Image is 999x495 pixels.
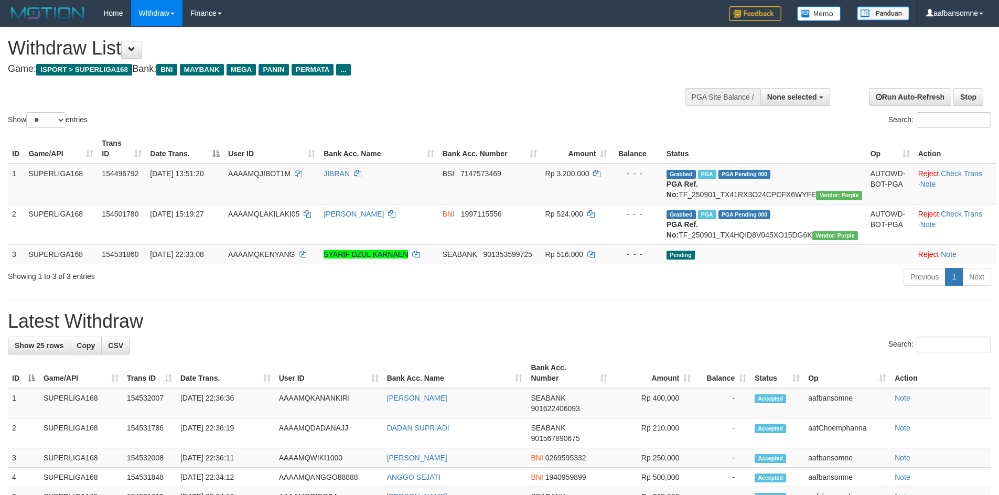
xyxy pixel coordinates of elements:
[888,337,991,352] label: Search:
[667,220,698,239] b: PGA Ref. No:
[123,468,176,487] td: 154531848
[611,358,695,388] th: Amount: activate to sort column ascending
[8,64,656,74] h4: Game: Bank:
[616,168,658,179] div: - - -
[176,468,275,487] td: [DATE] 22:34:12
[123,448,176,468] td: 154532008
[918,250,939,259] a: Reject
[336,64,350,76] span: ...
[259,64,288,76] span: PANIN
[275,448,383,468] td: AAAAMQWIKI1000
[26,112,66,128] select: Showentries
[483,250,532,259] span: Copy 901353599725 to clipboard
[698,210,716,219] span: Marked by aafsoycanthlai
[920,220,936,229] a: Note
[176,448,275,468] td: [DATE] 22:36:11
[531,473,543,481] span: BNI
[695,358,750,388] th: Balance: activate to sort column ascending
[611,468,695,487] td: Rp 500,000
[39,448,123,468] td: SUPERLIGA168
[545,250,583,259] span: Rp 516.000
[39,418,123,448] td: SUPERLIGA168
[24,134,98,164] th: Game/API: activate to sort column ascending
[718,170,771,179] span: PGA Pending
[108,341,123,350] span: CSV
[869,88,951,106] a: Run Auto-Refresh
[8,388,39,418] td: 1
[8,5,88,21] img: MOTION_logo.png
[8,134,24,164] th: ID
[662,134,866,164] th: Status
[816,191,862,200] span: Vendor URL: https://trx4.1velocity.biz
[917,112,991,128] input: Search:
[729,6,781,21] img: Feedback.jpg
[804,468,890,487] td: aafbansomne
[77,341,95,350] span: Copy
[324,210,384,218] a: [PERSON_NAME]
[920,180,936,188] a: Note
[895,424,910,432] a: Note
[857,6,909,20] img: panduan.png
[616,209,658,219] div: - - -
[228,210,299,218] span: AAAAMQLAKILAKI05
[8,244,24,264] td: 3
[895,454,910,462] a: Note
[914,134,996,164] th: Action
[275,358,383,388] th: User ID: activate to sort column ascending
[123,358,176,388] th: Trans ID: activate to sort column ascending
[36,64,132,76] span: ISPORT > SUPERLIGA168
[718,210,771,219] span: PGA Pending
[324,250,408,259] a: SYARIF DZUL KARNAEN
[755,394,786,403] span: Accepted
[228,169,291,178] span: AAAAMQJIBOT1M
[150,169,203,178] span: [DATE] 13:51:20
[8,358,39,388] th: ID: activate to sort column descending
[531,404,579,413] span: Copy 901622406093 to clipboard
[24,244,98,264] td: SUPERLIGA168
[102,210,138,218] span: 154501780
[904,268,946,286] a: Previous
[8,448,39,468] td: 3
[767,93,817,101] span: None selected
[804,388,890,418] td: aafbansomne
[941,250,957,259] a: Note
[531,394,565,402] span: SEABANK
[146,134,224,164] th: Date Trans.: activate to sort column descending
[804,448,890,468] td: aafbansomne
[102,169,138,178] span: 154496792
[941,169,982,178] a: Check Trans
[227,64,256,76] span: MEGA
[695,468,750,487] td: -
[611,388,695,418] td: Rp 400,000
[812,231,858,240] span: Vendor URL: https://trx4.1velocity.biz
[319,134,438,164] th: Bank Acc. Name: activate to sort column ascending
[460,169,501,178] span: Copy 7147573469 to clipboard
[98,134,146,164] th: Trans ID: activate to sort column ascending
[39,468,123,487] td: SUPERLIGA168
[531,454,543,462] span: BNI
[755,424,786,433] span: Accepted
[387,473,441,481] a: ANGGO SEJATI
[527,358,611,388] th: Bank Acc. Number: activate to sort column ascending
[962,268,991,286] a: Next
[914,244,996,264] td: ·
[953,88,983,106] a: Stop
[8,112,88,128] label: Show entries
[804,358,890,388] th: Op: activate to sort column ascending
[662,164,866,205] td: TF_250901_TX41RX3O24CPCFX6WYFE
[123,388,176,418] td: 154532007
[945,268,963,286] a: 1
[443,210,455,218] span: BNI
[150,250,203,259] span: [DATE] 22:33:08
[275,388,383,418] td: AAAAMQKANANKIRI
[531,434,579,443] span: Copy 901567890675 to clipboard
[8,337,70,354] a: Show 25 rows
[39,358,123,388] th: Game/API: activate to sort column ascending
[662,204,866,244] td: TF_250901_TX4HQID8V045XO15DG6K
[8,38,656,59] h1: Withdraw List
[760,88,830,106] button: None selected
[443,250,477,259] span: SEABANK
[156,64,177,76] span: BNI
[918,210,939,218] a: Reject
[616,249,658,260] div: - - -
